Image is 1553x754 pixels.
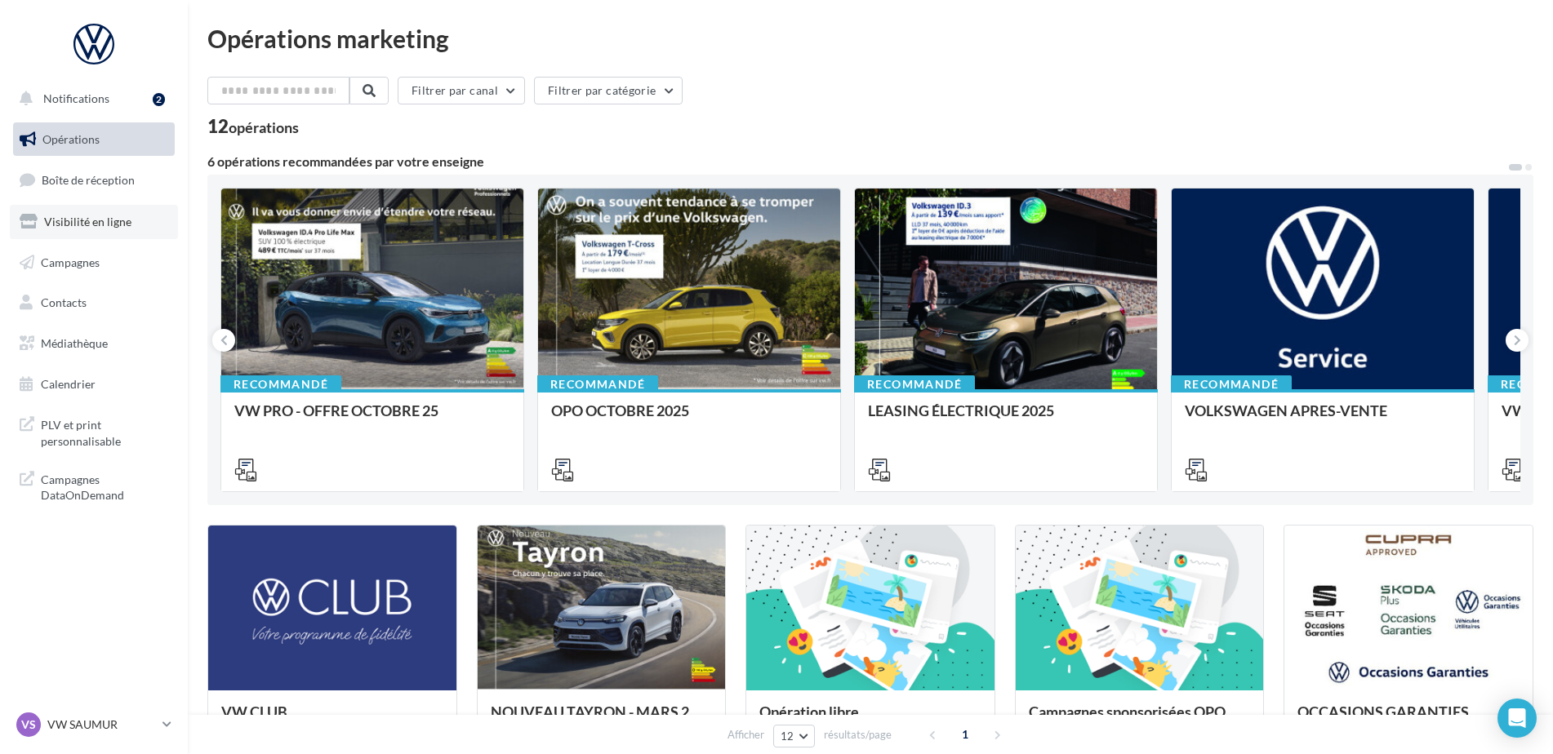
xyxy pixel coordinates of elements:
[10,367,178,401] a: Calendrier
[44,215,131,228] span: Visibilité en ligne
[10,82,171,116] button: Notifications 2
[21,716,36,733] span: VS
[43,91,109,105] span: Notifications
[47,716,156,733] p: VW SAUMUR
[207,26,1533,51] div: Opérations marketing
[10,246,178,280] a: Campagnes
[10,162,178,197] a: Boîte de réception
[1029,703,1251,736] div: Campagnes sponsorisées OPO
[1171,375,1292,393] div: Recommandé
[491,703,713,736] div: NOUVEAU TAYRON - MARS 2025
[229,120,299,135] div: opérations
[10,407,178,455] a: PLV et print personnalisable
[10,286,178,320] a: Contacts
[220,375,341,393] div: Recommandé
[153,93,165,106] div: 2
[10,122,178,157] a: Opérations
[824,727,892,743] span: résultats/page
[10,326,178,361] a: Médiathèque
[207,118,299,135] div: 12
[728,727,764,743] span: Afficher
[234,402,510,435] div: VW PRO - OFFRE OCTOBRE 25
[41,336,108,350] span: Médiathèque
[221,703,443,736] div: VW CLUB
[207,155,1507,168] div: 6 opérations recommandées par votre enseigne
[42,173,135,187] span: Boîte de réception
[781,730,794,743] span: 12
[41,414,168,449] span: PLV et print personnalisable
[41,377,96,391] span: Calendrier
[537,375,658,393] div: Recommandé
[952,721,978,747] span: 1
[41,295,87,309] span: Contacts
[854,375,975,393] div: Recommandé
[10,205,178,239] a: Visibilité en ligne
[41,468,168,503] span: Campagnes DataOnDemand
[773,725,815,747] button: 12
[1297,703,1520,736] div: OCCASIONS GARANTIES
[759,703,981,736] div: Opération libre
[42,132,100,146] span: Opérations
[10,462,178,510] a: Campagnes DataOnDemand
[551,402,827,435] div: OPO OCTOBRE 2025
[398,77,525,104] button: Filtrer par canal
[13,709,175,740] a: VS VW SAUMUR
[41,255,100,268] span: Campagnes
[868,402,1144,435] div: LEASING ÉLECTRIQUE 2025
[1185,402,1461,435] div: VOLKSWAGEN APRES-VENTE
[1497,699,1537,738] div: Open Intercom Messenger
[534,77,683,104] button: Filtrer par catégorie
